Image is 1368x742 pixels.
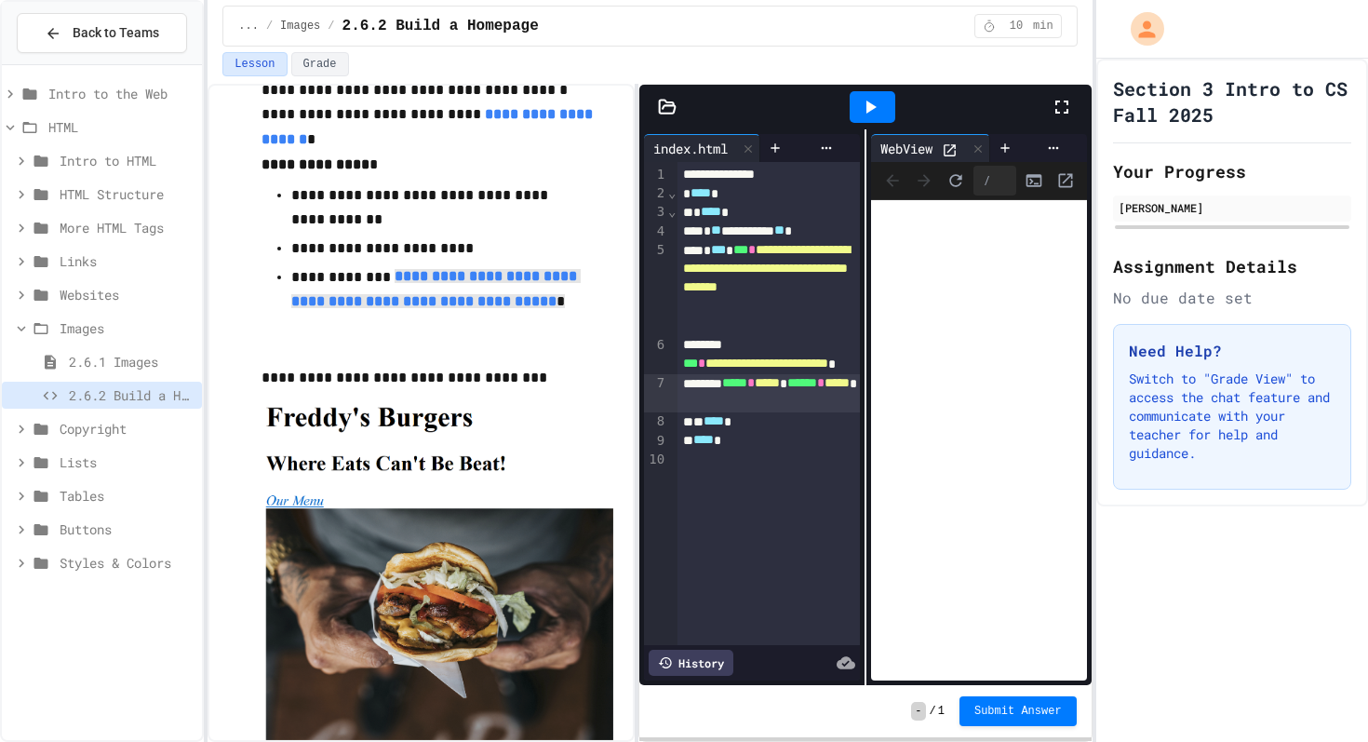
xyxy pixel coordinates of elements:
[60,285,194,304] span: Websites
[1129,340,1335,362] h3: Need Help?
[48,84,194,103] span: Intro to the Web
[1113,253,1351,279] h2: Assignment Details
[644,134,760,162] div: index.html
[644,184,667,203] div: 2
[871,134,990,162] div: WebView
[73,23,159,43] span: Back to Teams
[1113,75,1351,128] h1: Section 3 Intro to CS Fall 2025
[1020,167,1048,195] button: Console
[60,486,194,506] span: Tables
[1129,370,1335,463] p: Switch to "Grade View" to access the chat feature and communicate with your teacher for help and ...
[1033,19,1053,34] span: min
[238,19,259,34] span: ...
[644,374,667,412] div: 7
[60,519,194,539] span: Buttons
[291,52,349,76] button: Grade
[60,184,194,204] span: HTML Structure
[974,704,1062,719] span: Submit Answer
[1119,199,1346,216] div: [PERSON_NAME]
[17,13,187,53] button: Back to Teams
[644,203,667,222] div: 3
[644,241,667,336] div: 5
[667,204,677,219] span: Fold line
[911,702,925,721] span: -
[930,704,936,719] span: /
[1113,287,1351,309] div: No due date set
[266,19,273,34] span: /
[644,223,667,241] div: 4
[959,696,1077,726] button: Submit Answer
[667,185,677,200] span: Fold line
[60,452,194,472] span: Lists
[973,166,1016,196] div: /
[1113,158,1351,184] h2: Your Progress
[649,650,733,676] div: History
[342,15,539,37] span: 2.6.2 Build a Homepage
[942,167,970,195] button: Refresh
[878,167,906,195] span: Back
[1001,19,1031,34] span: 10
[60,553,194,573] span: Styles & Colors
[910,167,938,195] span: Forward
[644,432,667,451] div: 9
[69,385,194,405] span: 2.6.2 Build a Homepage
[60,151,194,170] span: Intro to HTML
[938,704,945,719] span: 1
[328,19,334,34] span: /
[644,451,667,469] div: 10
[60,251,194,271] span: Links
[1052,167,1080,195] button: Open in new tab
[871,200,1087,681] iframe: Web Preview
[280,19,320,34] span: Images
[871,139,942,158] div: WebView
[644,336,667,374] div: 6
[222,52,287,76] button: Lesson
[60,419,194,438] span: Copyright
[644,139,737,158] div: index.html
[1111,7,1169,50] div: My Account
[644,412,667,431] div: 8
[60,318,194,338] span: Images
[60,218,194,237] span: More HTML Tags
[69,352,194,371] span: 2.6.1 Images
[48,117,194,137] span: HTML
[644,166,667,184] div: 1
